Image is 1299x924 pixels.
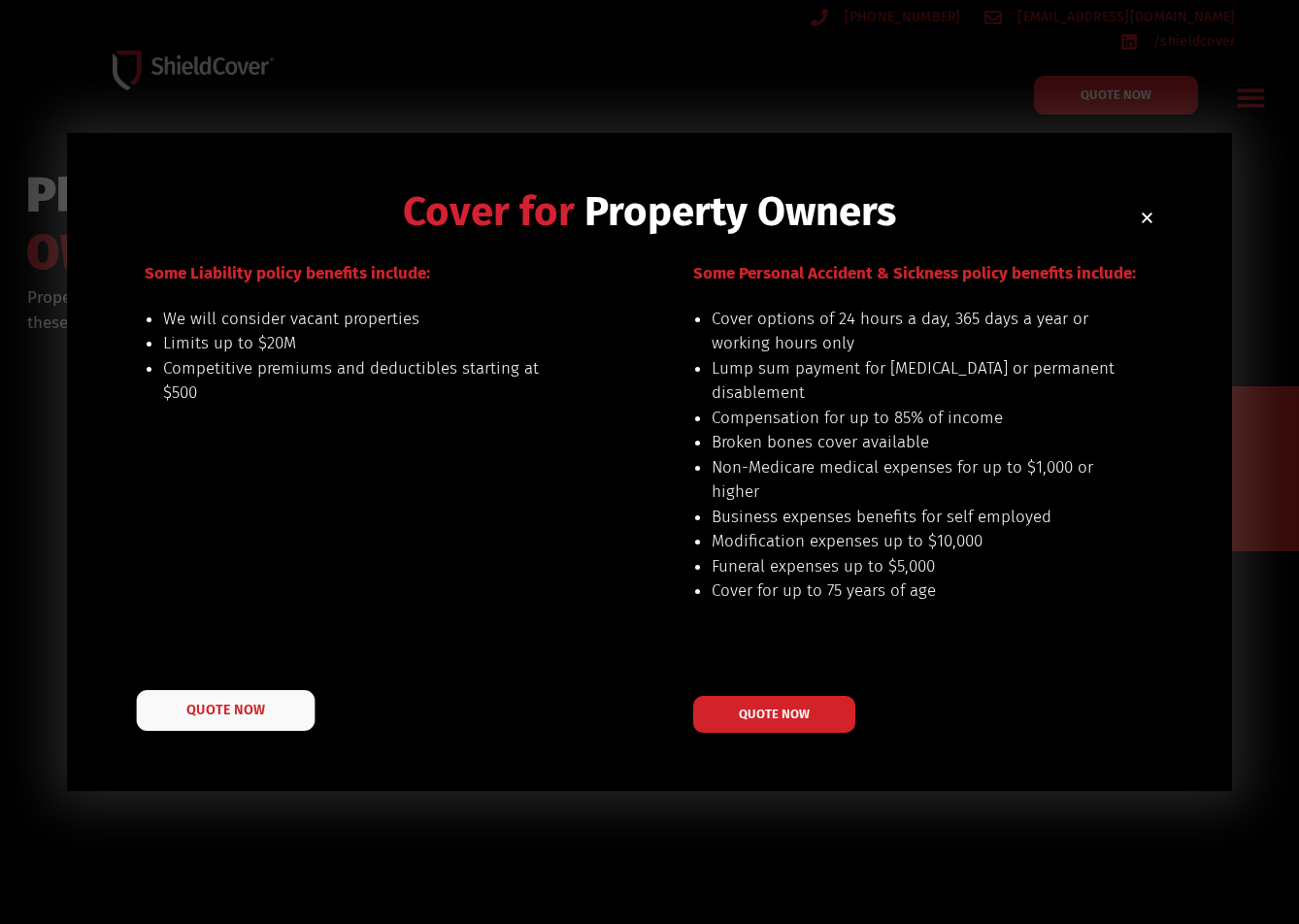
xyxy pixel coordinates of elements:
span: Some Liability policy benefits include: [145,263,430,283]
li: We will consider vacant properties [163,307,568,332]
span: QUOTE NOW [739,708,810,720]
span: Some Personal Accident & Sickness policy benefits include: [693,263,1136,283]
a: Close [1140,211,1154,225]
a: QUOTE NOW [693,696,855,733]
li: Competitive premiums and deductibles starting at $500 [163,356,568,406]
li: Business expenses benefits for self employed [712,505,1116,530]
li: Lump sum payment for [MEDICAL_DATA] or permanent disablement [712,356,1116,406]
span: QUOTE NOW [186,704,264,717]
a: QUOTE NOW [137,690,316,731]
li: Compensation for up to 85% of income [712,406,1116,431]
span: Property Owners [584,187,896,236]
li: Modification expenses up to $10,000 [712,529,1116,554]
li: Broken bones cover available [712,430,1116,455]
li: Cover options of 24 hours a day, 365 days a year or working hours only [712,307,1116,356]
span: Cover for [403,187,575,236]
li: Cover for up to 75 years of age [712,578,1116,604]
li: Non-Medicare medical expenses for up to $1,000 or higher [712,455,1116,505]
li: Funeral expenses up to $5,000 [712,554,1116,579]
li: Limits up to $20M [163,331,568,356]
